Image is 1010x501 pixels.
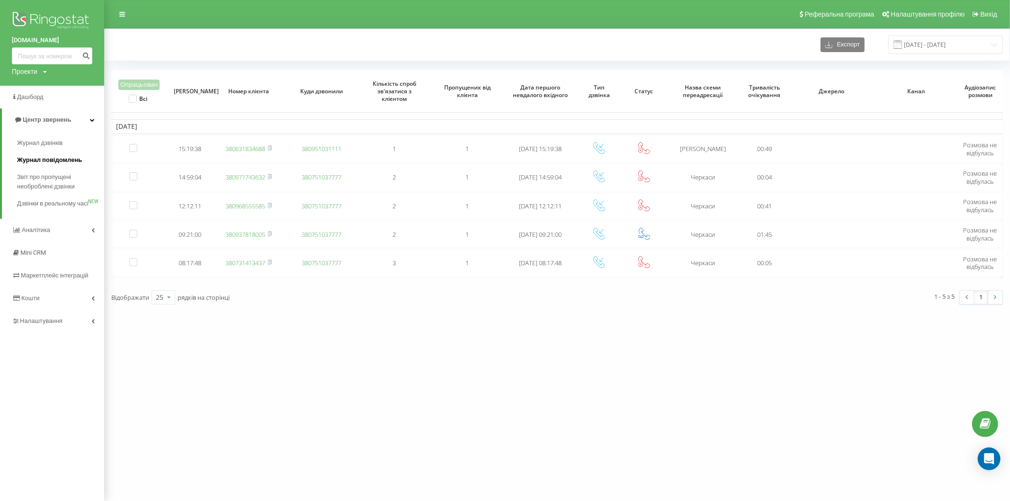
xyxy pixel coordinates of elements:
[220,88,277,95] span: Номер клієнта
[17,138,63,148] span: Журнал дзвінків
[964,197,997,214] span: Розмова не відбулась
[666,136,739,162] td: [PERSON_NAME]
[167,250,212,276] td: 08:17:48
[167,136,212,162] td: 15:19:38
[964,226,997,242] span: Розмова не відбулась
[805,10,875,18] span: Реферальна програма
[393,259,396,267] span: 3
[666,193,739,219] td: Черкаси
[666,250,739,276] td: Черкаси
[465,173,469,181] span: 1
[225,202,265,210] a: 380968555585
[12,9,92,33] img: Ringostat logo
[965,84,996,98] span: Аудіозапис розмови
[225,144,265,153] a: 380631834688
[978,447,1001,470] div: Open Intercom Messenger
[2,108,104,131] a: Центр звернень
[167,164,212,191] td: 14:59:04
[167,193,212,219] td: 12:12:11
[225,230,265,239] a: 380937818005
[739,164,790,191] td: 00:04
[628,88,660,95] span: Статус
[17,172,99,191] span: Звіт про пропущені необроблені дзвінки
[20,249,46,256] span: Mini CRM
[20,317,63,324] span: Налаштування
[674,84,732,98] span: Назва схеми переадресації
[739,221,790,248] td: 01:45
[21,295,39,302] span: Кошти
[302,259,341,267] a: 380751037777
[17,155,82,165] span: Журнал повідомлень
[964,169,997,186] span: Розмова не відбулась
[739,250,790,276] td: 00:05
[981,10,997,18] span: Вихід
[393,144,396,153] span: 1
[964,255,997,271] span: Розмова не відбулась
[739,136,790,162] td: 00:49
[935,292,955,301] div: 1 - 5 з 5
[891,10,965,18] span: Налаштування профілю
[17,169,104,195] a: Звіт про пропущені необроблені дзвінки
[666,164,739,191] td: Черкаси
[302,173,341,181] a: 380751037777
[465,202,469,210] span: 1
[519,173,562,181] span: [DATE] 14:59:04
[302,230,341,239] a: 380751037777
[465,230,469,239] span: 1
[739,193,790,219] td: 00:41
[366,80,423,102] span: Кількість спроб зв'язатися з клієнтом
[12,47,92,64] input: Пошук за номером
[798,88,866,95] span: Джерело
[225,259,265,267] a: 380731413437
[302,202,341,210] a: 380751037777
[17,195,104,212] a: Дзвінки в реальному часіNEW
[129,95,147,103] label: Всі
[17,152,104,169] a: Журнал повідомлень
[293,88,350,95] span: Куди дзвонили
[111,119,1003,134] td: [DATE]
[393,202,396,210] span: 2
[821,37,865,52] button: Експорт
[832,41,860,48] span: Експорт
[21,272,89,279] span: Маркетплейс інтеграцій
[178,293,230,302] span: рядків на сторінці
[964,141,997,157] span: Розмова не відбулась
[23,116,71,123] span: Центр звернень
[519,230,562,239] span: [DATE] 09:21:00
[225,173,265,181] a: 380971743632
[22,226,50,233] span: Аналiтика
[17,199,88,208] span: Дзвінки в реальному часі
[465,259,469,267] span: 1
[174,88,206,95] span: [PERSON_NAME]
[519,144,562,153] span: [DATE] 15:19:38
[583,84,615,98] span: Тип дзвінка
[974,291,988,304] a: 1
[439,84,496,98] span: Пропущених від клієнта
[12,36,92,45] a: [DOMAIN_NAME]
[666,221,739,248] td: Черкаси
[12,67,37,76] div: Проекти
[167,221,212,248] td: 09:21:00
[111,293,149,302] span: Відображати
[465,144,469,153] span: 1
[17,93,44,100] span: Дашборд
[882,88,949,95] span: Канал
[512,84,569,98] span: Дата першого невдалого вхідного
[519,202,562,210] span: [DATE] 12:12:11
[519,259,562,267] span: [DATE] 08:17:48
[302,144,341,153] a: 380951031111
[746,84,783,98] span: Тривалість очікування
[393,173,396,181] span: 2
[393,230,396,239] span: 2
[156,293,163,302] div: 25
[17,134,104,152] a: Журнал дзвінків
